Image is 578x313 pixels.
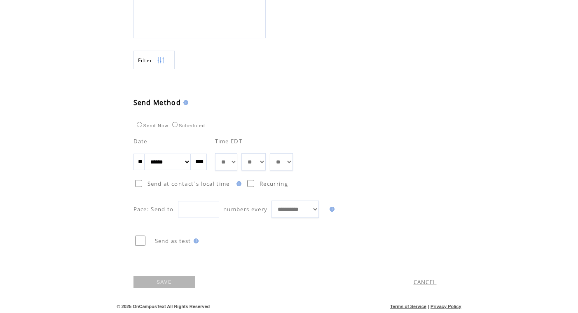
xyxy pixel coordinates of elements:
[133,98,181,107] span: Send Method
[327,207,335,212] img: help.gif
[390,304,426,309] a: Terms of Service
[428,304,429,309] span: |
[133,206,174,213] span: Pace: Send to
[117,304,210,309] span: © 2025 OnCampusText All Rights Reserved
[215,138,243,145] span: Time EDT
[133,138,147,145] span: Date
[191,238,199,243] img: help.gif
[172,122,178,127] input: Scheduled
[431,304,461,309] a: Privacy Policy
[138,57,153,64] span: Show filters
[181,100,188,105] img: help.gif
[170,123,205,128] label: Scheduled
[137,122,142,127] input: Send Now
[157,51,164,70] img: filters.png
[133,276,195,288] a: SAVE
[234,181,241,186] img: help.gif
[223,206,267,213] span: numbers every
[135,123,168,128] label: Send Now
[147,180,230,187] span: Send at contact`s local time
[260,180,288,187] span: Recurring
[155,237,191,245] span: Send as test
[414,278,437,286] a: CANCEL
[133,51,175,69] a: Filter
